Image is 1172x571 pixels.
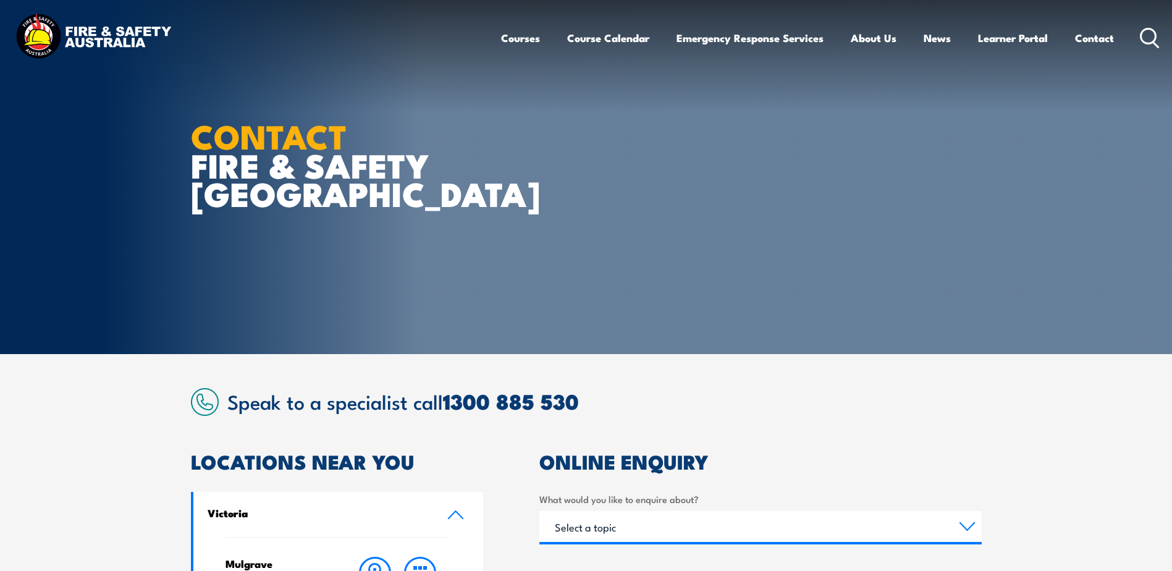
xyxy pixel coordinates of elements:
[191,121,496,208] h1: FIRE & SAFETY [GEOGRAPHIC_DATA]
[677,22,824,54] a: Emergency Response Services
[501,22,540,54] a: Courses
[978,22,1048,54] a: Learner Portal
[539,452,982,470] h2: ONLINE ENQUIRY
[443,384,579,417] a: 1300 885 530
[227,390,982,412] h2: Speak to a specialist call
[567,22,649,54] a: Course Calendar
[539,492,982,506] label: What would you like to enquire about?
[924,22,951,54] a: News
[208,506,429,520] h4: Victoria
[851,22,896,54] a: About Us
[226,557,329,570] h4: Mulgrave
[191,109,347,161] strong: CONTACT
[193,492,484,537] a: Victoria
[1075,22,1114,54] a: Contact
[191,452,484,470] h2: LOCATIONS NEAR YOU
